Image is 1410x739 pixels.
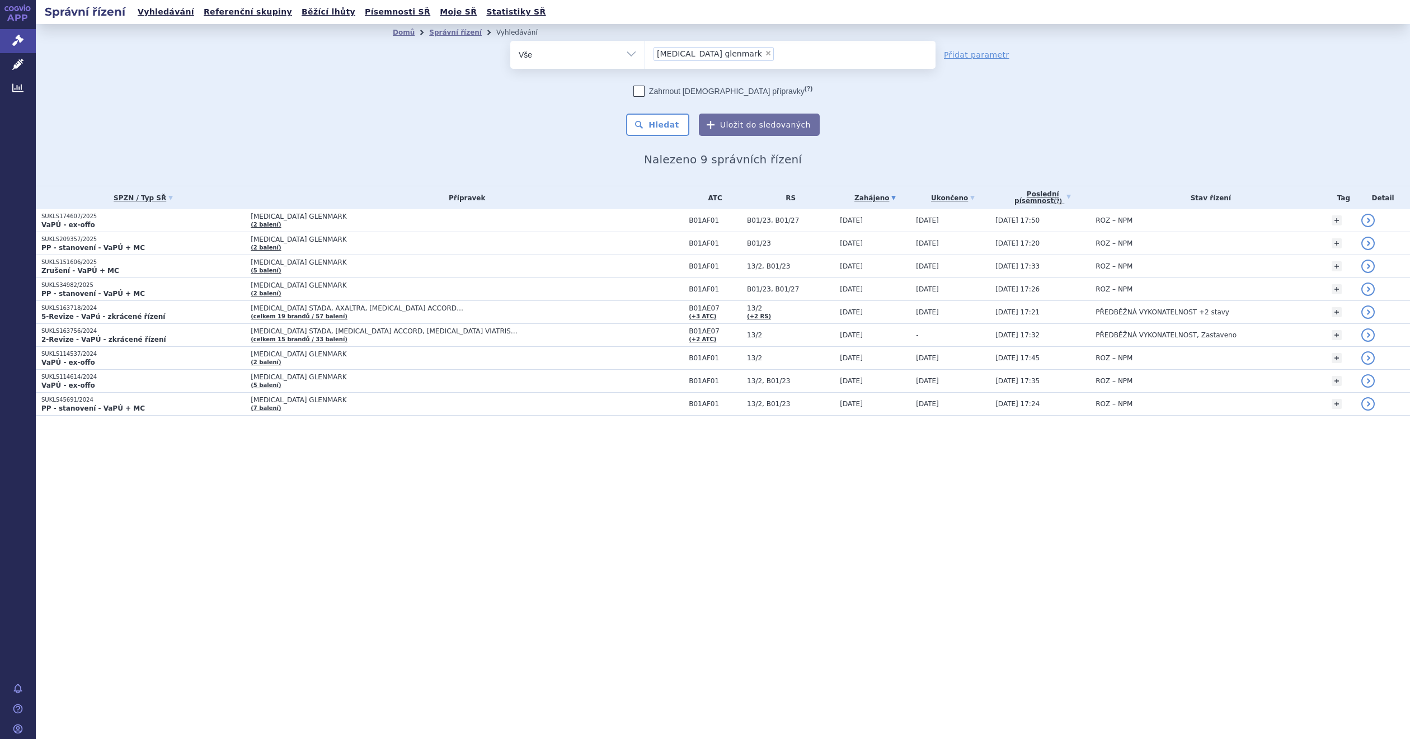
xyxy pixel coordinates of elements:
strong: VaPÚ - ex-offo [41,221,95,229]
p: SUKLS114537/2024 [41,350,245,358]
a: (+3 ATC) [689,313,716,319]
span: [DATE] [916,262,939,270]
a: (celkem 19 brandů / 57 balení) [251,313,347,319]
span: [DATE] 17:21 [995,308,1040,316]
a: Domů [393,29,415,36]
span: ROZ – NPM [1096,377,1132,385]
span: [DATE] [840,285,863,293]
th: Přípravek [245,186,683,209]
strong: PP - stanovení - VaPÚ + MC [41,290,145,298]
a: + [1332,307,1342,317]
a: detail [1361,397,1375,411]
a: + [1332,353,1342,363]
label: Zahrnout [DEMOGRAPHIC_DATA] přípravky [633,86,812,97]
strong: PP - stanovení - VaPÚ + MC [41,404,145,412]
a: detail [1361,374,1375,388]
span: B01AF01 [689,239,741,247]
span: B01/23 [747,239,834,247]
a: (5 balení) [251,267,281,274]
p: SUKLS45691/2024 [41,396,245,404]
a: detail [1361,214,1375,227]
span: [MEDICAL_DATA] GLENMARK [251,281,530,289]
a: Běžící lhůty [298,4,359,20]
a: Zahájeno [840,190,910,206]
a: (2 balení) [251,290,281,296]
abbr: (?) [1054,198,1062,205]
span: B01AF01 [689,262,741,270]
a: Moje SŘ [436,4,480,20]
span: B01AF01 [689,216,741,224]
span: [DATE] [916,285,939,293]
th: RS [741,186,834,209]
a: Správní řízení [429,29,482,36]
th: ATC [683,186,741,209]
th: Detail [1356,186,1410,209]
span: ROZ – NPM [1096,262,1132,270]
p: SUKLS114614/2024 [41,373,245,381]
span: [DATE] 17:20 [995,239,1040,247]
a: Statistiky SŘ [483,4,549,20]
span: B01AF01 [689,285,741,293]
a: Písemnosti SŘ [361,4,434,20]
span: [DATE] [840,262,863,270]
span: - [916,331,918,339]
span: 13/2 [747,304,834,312]
button: Hledat [626,114,689,136]
a: Poslednípísemnost(?) [995,186,1090,209]
span: [DATE] 17:45 [995,354,1040,362]
span: ROZ – NPM [1096,354,1132,362]
strong: VaPÚ - ex-offo [41,382,95,389]
span: [MEDICAL_DATA] GLENMARK [251,373,530,381]
a: + [1332,284,1342,294]
span: B01/23, B01/27 [747,216,834,224]
a: (2 balení) [251,222,281,228]
a: detail [1361,237,1375,250]
span: B01AF01 [689,354,741,362]
span: [DATE] 17:24 [995,400,1040,408]
span: [MEDICAL_DATA] GLENMARK [251,213,530,220]
a: + [1332,330,1342,340]
a: + [1332,399,1342,409]
span: [MEDICAL_DATA] GLENMARK [251,396,530,404]
a: detail [1361,260,1375,273]
a: Přidat parametr [944,49,1009,60]
p: SUKLS209357/2025 [41,236,245,243]
li: Vyhledávání [496,24,552,41]
span: [MEDICAL_DATA] GLENMARK [251,258,530,266]
span: [DATE] [916,400,939,408]
strong: Zrušení - VaPÚ + MC [41,267,119,275]
th: Tag [1326,186,1356,209]
span: [MEDICAL_DATA] GLENMARK [251,350,530,358]
span: [DATE] [840,308,863,316]
span: [DATE] 17:32 [995,331,1040,339]
a: (+2 RS) [747,313,771,319]
a: Vyhledávání [134,4,198,20]
span: ROZ – NPM [1096,285,1132,293]
span: 13/2, B01/23 [747,400,834,408]
span: [DATE] [840,377,863,385]
a: + [1332,215,1342,225]
span: [DATE] [916,377,939,385]
strong: PP - stanovení - VaPÚ + MC [41,244,145,252]
a: + [1332,376,1342,386]
a: SPZN / Typ SŘ [41,190,245,206]
span: [DATE] [840,400,863,408]
button: Uložit do sledovaných [699,114,820,136]
p: SUKLS163756/2024 [41,327,245,335]
span: [MEDICAL_DATA] STADA, [MEDICAL_DATA] ACCORD, [MEDICAL_DATA] VIATRIS… [251,327,530,335]
span: [DATE] 17:50 [995,216,1040,224]
a: + [1332,261,1342,271]
p: SUKLS151606/2025 [41,258,245,266]
a: + [1332,238,1342,248]
span: [DATE] [840,216,863,224]
a: (5 balení) [251,382,281,388]
a: (+2 ATC) [689,336,716,342]
h2: Správní řízení [36,4,134,20]
span: B01AE07 [689,327,741,335]
span: [DATE] [916,308,939,316]
span: 13/2 [747,331,834,339]
span: PŘEDBĚŽNÁ VYKONATELNOST +2 stavy [1096,308,1229,316]
span: [MEDICAL_DATA] STADA, AXALTRA, [MEDICAL_DATA] ACCORD… [251,304,530,312]
abbr: (?) [805,85,812,92]
span: [DATE] [840,354,863,362]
